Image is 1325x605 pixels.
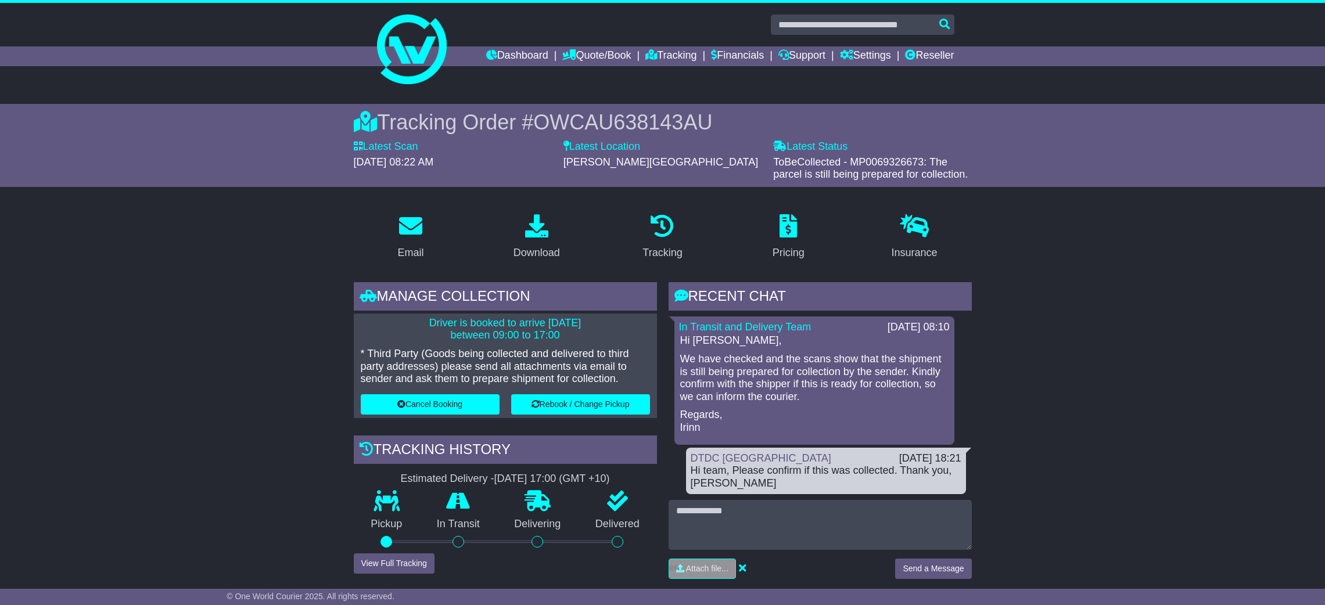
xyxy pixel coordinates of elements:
[354,282,657,314] div: Manage collection
[765,210,812,265] a: Pricing
[773,156,968,181] span: ToBeCollected - MP0069326673: The parcel is still being prepared for collection.
[778,46,825,66] a: Support
[419,518,497,531] p: In Transit
[635,210,690,265] a: Tracking
[486,46,548,66] a: Dashboard
[840,46,891,66] a: Settings
[354,473,657,485] div: Estimated Delivery -
[361,317,650,342] p: Driver is booked to arrive [DATE] between 09:00 to 17:00
[691,452,831,464] a: DTDC [GEOGRAPHIC_DATA]
[773,245,805,261] div: Pricing
[533,110,712,134] span: OWCAU638143AU
[514,245,560,261] div: Download
[390,210,431,265] a: Email
[669,282,972,314] div: RECENT CHAT
[354,435,657,467] div: Tracking history
[506,210,568,265] a: Download
[884,210,945,265] a: Insurance
[562,46,631,66] a: Quote/Book
[680,353,949,403] p: We have checked and the scans show that the shipment is still being prepared for collection by th...
[397,245,423,261] div: Email
[773,141,848,153] label: Latest Status
[691,464,961,489] div: Hi team, Please confirm if this was collected. Thank you, [PERSON_NAME]
[888,321,950,334] div: [DATE] 08:10
[563,141,640,153] label: Latest Location
[354,141,418,153] label: Latest Scan
[899,452,961,465] div: [DATE] 18:21
[354,553,435,574] button: View Full Tracking
[711,46,764,66] a: Financials
[905,46,954,66] a: Reseller
[892,245,938,261] div: Insurance
[354,518,420,531] p: Pickup
[578,518,657,531] p: Delivered
[679,321,811,333] a: In Transit and Delivery Team
[563,156,758,168] span: [PERSON_NAME][GEOGRAPHIC_DATA]
[354,156,434,168] span: [DATE] 08:22 AM
[494,473,610,485] div: [DATE] 17:00 (GMT +10)
[361,348,650,386] p: * Third Party (Goods being collected and delivered to third party addresses) please send all atta...
[645,46,696,66] a: Tracking
[680,334,949,347] p: Hi [PERSON_NAME],
[497,518,579,531] p: Delivering
[227,592,394,601] span: © One World Courier 2025. All rights reserved.
[680,409,949,434] p: Regards, Irinn
[354,110,972,135] div: Tracking Order #
[642,245,682,261] div: Tracking
[511,394,650,415] button: Rebook / Change Pickup
[895,559,971,579] button: Send a Message
[361,394,500,415] button: Cancel Booking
